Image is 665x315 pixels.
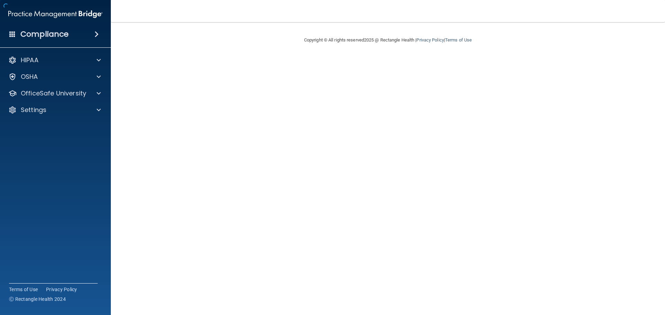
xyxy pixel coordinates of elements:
[8,7,103,21] img: PMB logo
[8,89,101,98] a: OfficeSafe University
[9,286,38,293] a: Terms of Use
[21,106,46,114] p: Settings
[21,89,86,98] p: OfficeSafe University
[9,296,66,303] span: Ⓒ Rectangle Health 2024
[21,56,38,64] p: HIPAA
[8,106,101,114] a: Settings
[8,73,101,81] a: OSHA
[8,56,101,64] a: HIPAA
[46,286,77,293] a: Privacy Policy
[20,29,69,39] h4: Compliance
[445,37,472,43] a: Terms of Use
[21,73,38,81] p: OSHA
[416,37,444,43] a: Privacy Policy
[261,29,514,51] div: Copyright © All rights reserved 2025 @ Rectangle Health | |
